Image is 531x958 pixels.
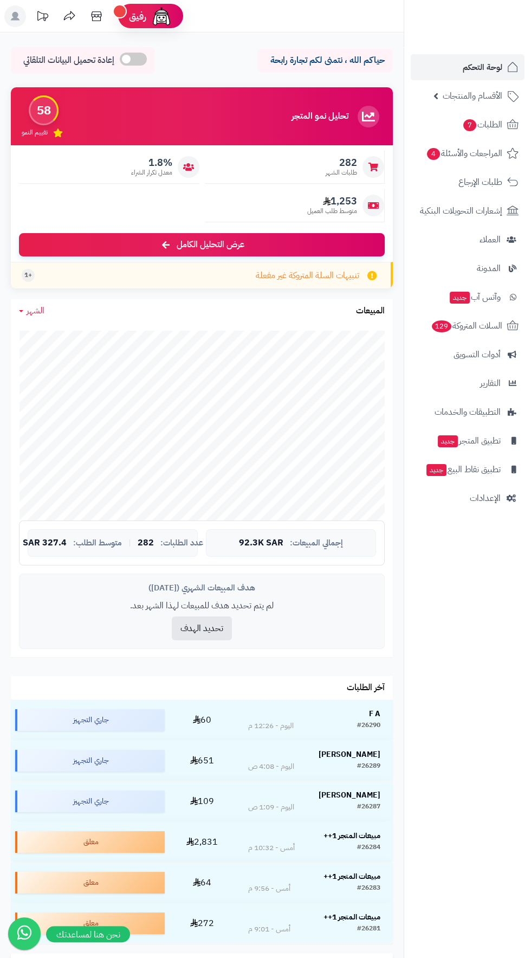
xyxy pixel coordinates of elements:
span: 4 [426,147,440,160]
h3: المبيعات [356,306,385,316]
span: إشعارات التحويلات البنكية [420,203,502,218]
span: جديد [438,435,458,447]
span: | [128,539,131,547]
span: طلبات الإرجاع [458,175,502,190]
div: اليوم - 4:08 ص [248,761,294,772]
h3: آخر الطلبات [347,683,385,693]
span: التطبيقات والخدمات [435,404,501,420]
span: عدد الطلبات: [160,538,203,548]
span: رفيق [129,10,146,23]
td: 2,831 [169,822,236,862]
span: السلات المتروكة [431,318,502,333]
a: أدوات التسويق [411,342,524,368]
p: حياكم الله ، نتمنى لكم تجارة رابحة [265,54,385,67]
div: معلق [15,872,165,893]
span: عرض التحليل الكامل [177,239,244,251]
span: وآتس آب [449,290,501,305]
a: المراجعات والأسئلة4 [411,140,524,166]
span: المراجعات والأسئلة [426,146,502,161]
span: تنبيهات السلة المتروكة غير مفعلة [256,269,359,282]
a: طلبات الإرجاع [411,169,524,195]
span: تقييم النمو [22,128,48,137]
div: اليوم - 12:26 م [248,721,294,731]
a: تطبيق المتجرجديد [411,428,524,454]
img: ai-face.png [151,5,172,27]
td: 64 [169,863,236,903]
span: جديد [450,292,470,304]
span: معدل تكرار الشراء [131,168,172,177]
span: 327.4 SAR [23,538,67,548]
span: التقارير [480,376,501,391]
span: طلبات الشهر [326,168,357,177]
span: متوسط الطلب: [73,538,122,548]
button: تحديد الهدف [172,616,232,640]
a: الإعدادات [411,485,524,511]
div: اليوم - 1:09 ص [248,802,294,813]
span: +1 [24,271,32,280]
span: تطبيق نقاط البيع [425,462,501,477]
span: متوسط طلب العميل [307,207,357,216]
div: أمس - 10:32 م [248,843,295,853]
a: الطلبات7 [411,112,524,138]
div: #26290 [357,721,380,731]
strong: F A [369,708,380,719]
div: جاري التجهيز [15,709,165,731]
td: 60 [169,700,236,740]
span: جديد [426,464,446,476]
span: تطبيق المتجر [437,433,501,448]
span: الإعدادات [470,491,501,506]
span: لوحة التحكم [463,60,502,75]
span: الشهر [27,304,44,317]
span: الأقسام والمنتجات [443,88,502,104]
td: 109 [169,781,236,821]
div: معلق [15,912,165,934]
strong: [PERSON_NAME] [319,749,380,760]
a: وآتس آبجديد [411,284,524,310]
div: #26287 [357,802,380,813]
a: إشعارات التحويلات البنكية [411,198,524,224]
a: تطبيق نقاط البيعجديد [411,457,524,483]
a: عرض التحليل الكامل [19,233,385,256]
div: أمس - 9:56 م [248,883,290,894]
strong: مبيعات المتجر 1++ [323,830,380,841]
a: السلات المتروكة129 [411,313,524,339]
span: إجمالي المبيعات: [290,538,343,548]
a: التطبيقات والخدمات [411,399,524,425]
span: 92.3K SAR [239,538,283,548]
a: العملاء [411,227,524,253]
a: التقارير [411,370,524,396]
div: #26289 [357,761,380,772]
a: لوحة التحكم [411,54,524,80]
td: 651 [169,741,236,781]
td: 272 [169,903,236,943]
div: أمس - 9:01 م [248,924,290,935]
span: 282 [138,538,154,548]
span: الطلبات [462,117,502,132]
span: 1.8% [131,157,172,169]
span: 1,253 [307,195,357,207]
span: 282 [326,157,357,169]
strong: مبيعات المتجر 1++ [323,871,380,882]
span: العملاء [480,232,501,247]
span: أدوات التسويق [454,347,501,362]
strong: [PERSON_NAME] [319,789,380,801]
div: جاري التجهيز [15,750,165,771]
img: logo-2.png [457,8,521,31]
div: #26281 [357,924,380,935]
span: 7 [463,119,476,131]
div: جاري التجهيز [15,790,165,812]
p: لم يتم تحديد هدف للمبيعات لهذا الشهر بعد. [28,600,376,612]
div: معلق [15,831,165,853]
a: تحديثات المنصة [29,5,56,30]
div: هدف المبيعات الشهري ([DATE]) [28,582,376,594]
strong: مبيعات المتجر 1++ [323,911,380,923]
span: إعادة تحميل البيانات التلقائي [23,54,114,67]
div: #26284 [357,843,380,853]
div: #26283 [357,883,380,894]
h3: تحليل نمو المتجر [292,112,348,121]
a: المدونة [411,255,524,281]
span: المدونة [477,261,501,276]
a: الشهر [19,305,44,317]
span: 129 [431,320,452,332]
